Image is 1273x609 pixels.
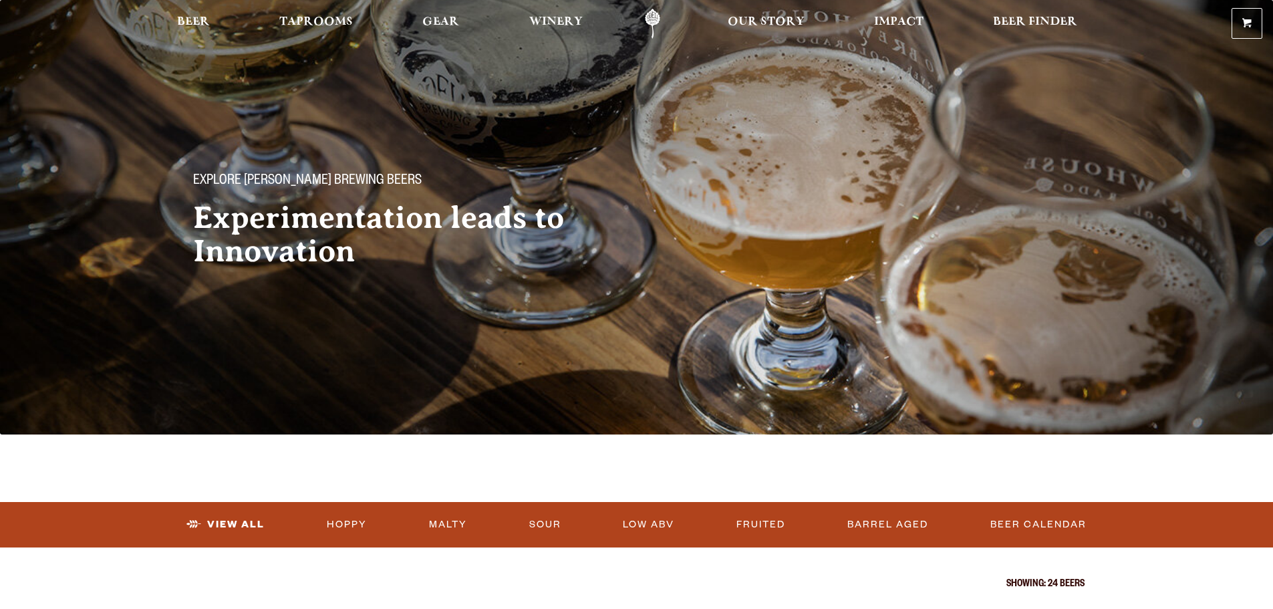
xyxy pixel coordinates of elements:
[842,509,934,540] a: Barrel Aged
[719,9,813,39] a: Our Story
[181,509,270,540] a: View All
[731,509,791,540] a: Fruited
[984,9,1086,39] a: Beer Finder
[424,509,472,540] a: Malty
[617,509,680,540] a: Low ABV
[168,9,219,39] a: Beer
[993,17,1077,27] span: Beer Finder
[529,17,583,27] span: Winery
[279,17,353,27] span: Taprooms
[728,17,805,27] span: Our Story
[321,509,372,540] a: Hoppy
[874,17,924,27] span: Impact
[414,9,468,39] a: Gear
[524,509,567,540] a: Sour
[193,201,610,268] h2: Experimentation leads to Innovation
[521,9,591,39] a: Winery
[865,9,932,39] a: Impact
[271,9,362,39] a: Taprooms
[189,580,1085,590] p: Showing: 24 Beers
[422,17,459,27] span: Gear
[177,17,210,27] span: Beer
[985,509,1092,540] a: Beer Calendar
[627,9,678,39] a: Odell Home
[193,173,422,191] span: Explore [PERSON_NAME] Brewing Beers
